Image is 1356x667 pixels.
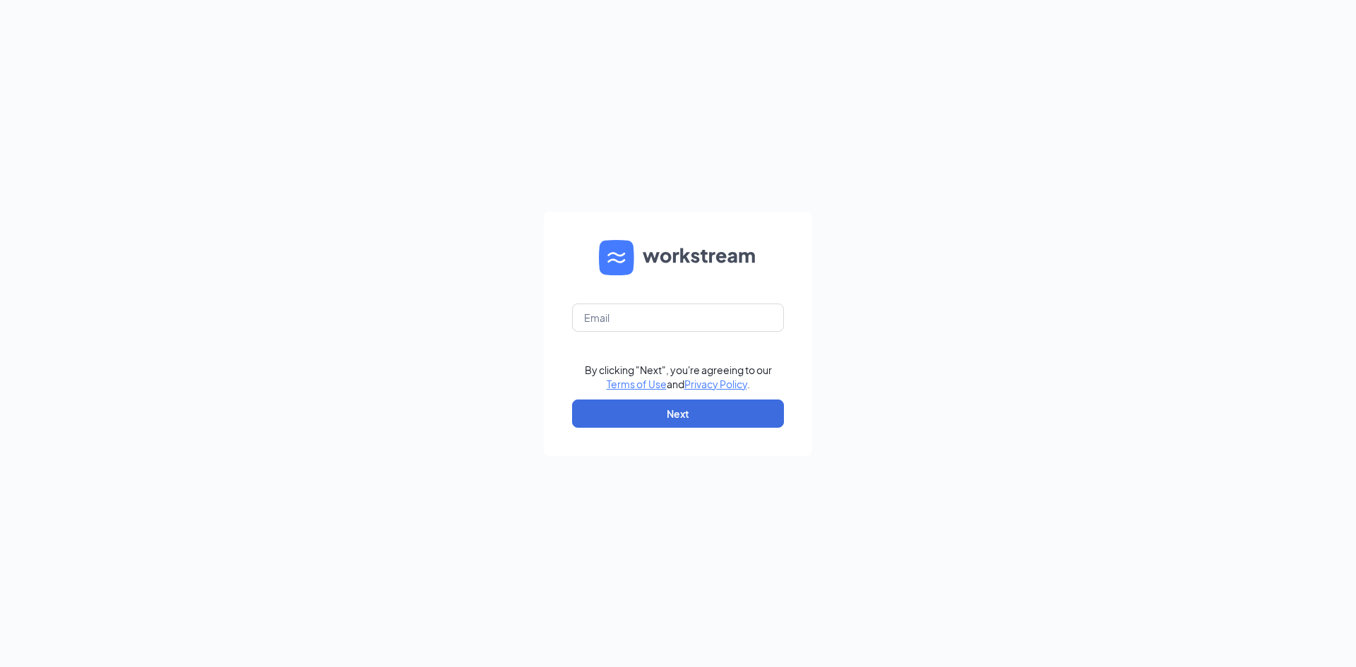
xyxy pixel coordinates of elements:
div: By clicking "Next", you're agreeing to our and . [585,363,772,391]
a: Terms of Use [607,378,667,390]
img: WS logo and Workstream text [599,240,757,275]
a: Privacy Policy [684,378,747,390]
input: Email [572,304,784,332]
button: Next [572,399,784,428]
